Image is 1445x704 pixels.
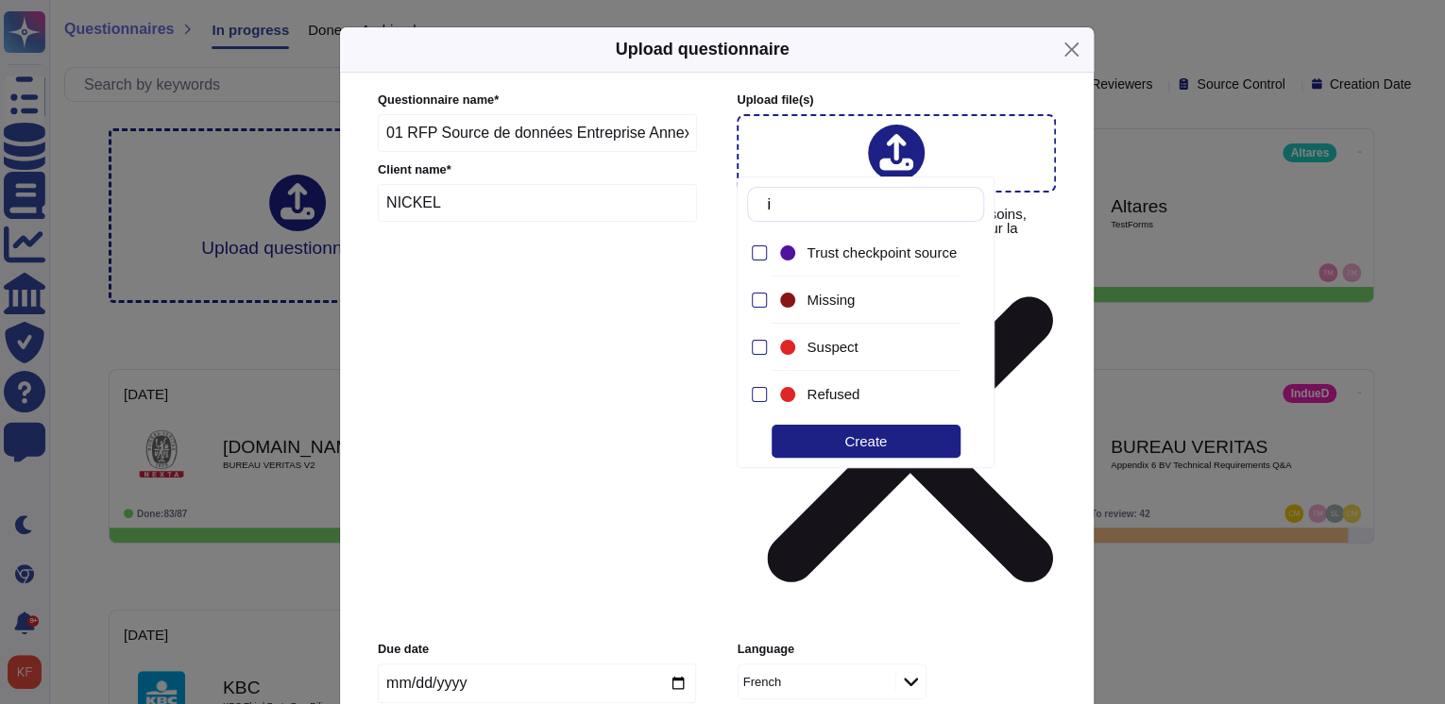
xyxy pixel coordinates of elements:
input: Enter company name of the client [378,184,697,222]
div: Refused [807,386,957,403]
div: Suspect [776,326,964,368]
div: Suspect [807,339,957,356]
label: Due date [378,644,696,656]
span: Trust checkpoint source [807,244,957,261]
div: French [743,676,781,688]
div: Trust checkpoint source [776,231,964,274]
span: Upload file (s) [737,92,813,107]
div: Suspect [776,336,799,359]
span: Refused [807,386,859,403]
label: Language [738,644,1056,656]
label: Questionnaire name [378,94,697,107]
span: Suspect [807,339,858,356]
div: Refused [776,383,799,406]
label: Client name [378,164,697,176]
div: Create [772,425,960,458]
input: Enter questionnaire name [378,114,697,152]
button: Close [1057,35,1086,64]
div: Refused [776,373,964,415]
h5: Upload questionnaire [615,37,789,62]
input: Search by keywords [757,188,983,221]
input: Due date [378,663,696,703]
div: Missing [807,292,957,309]
div: Missing [776,278,964,321]
div: Missing [776,289,799,311]
div: Trust checkpoint source [776,242,799,264]
span: Missing [807,292,855,309]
